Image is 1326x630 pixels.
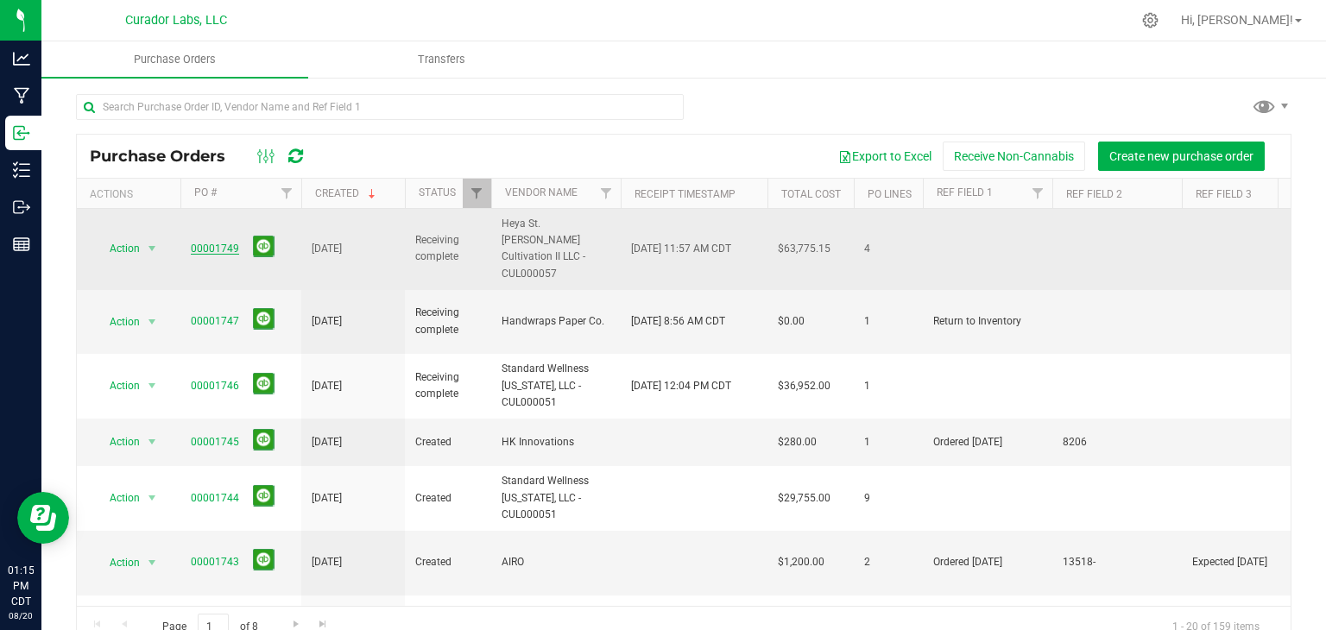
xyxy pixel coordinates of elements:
a: Receipt Timestamp [635,188,736,200]
span: Created [415,554,481,570]
button: Receive Non-Cannabis [943,142,1085,171]
span: 2 [864,554,912,570]
span: select [142,236,163,261]
button: Create new purchase order [1098,142,1265,171]
span: [DATE] [312,313,342,330]
span: Curador Labs, LLC [125,13,227,28]
a: Purchase Orders [41,41,308,78]
a: Vendor Name [505,186,578,198]
span: Action [94,430,141,454]
span: 9 [864,490,912,507]
input: Search Purchase Order ID, Vendor Name and Ref Field 1 [76,94,684,120]
span: $29,755.00 [778,490,830,507]
inline-svg: Inbound [13,124,30,142]
a: 00001744 [191,492,239,504]
a: 00001746 [191,380,239,392]
a: Transfers [308,41,575,78]
span: [DATE] [312,434,342,450]
a: 00001745 [191,436,239,448]
span: AIRO [502,554,610,570]
span: [DATE] 12:04 PM CDT [631,378,731,394]
span: Handwraps Paper Co. [502,313,610,330]
span: Purchase Orders [110,52,239,67]
span: Created [415,434,481,450]
span: Receiving complete [415,369,481,402]
a: Total Cost [781,188,841,200]
span: Receiving complete [415,305,481,337]
a: 00001743 [191,556,239,568]
span: 8206 [1063,434,1171,450]
span: [DATE] [312,241,342,257]
span: Expected [DATE] [1192,554,1301,570]
span: $0.00 [778,313,805,330]
a: Ref Field 2 [1066,188,1122,200]
span: 13518- [1063,554,1171,570]
iframe: Resource center [17,492,69,544]
span: 1 [864,313,912,330]
span: Hi, [PERSON_NAME]! [1181,13,1293,27]
inline-svg: Outbound [13,198,30,216]
span: Transfers [395,52,489,67]
a: 00001749 [191,243,239,255]
span: Receiving complete [415,232,481,265]
span: select [142,374,163,398]
span: [DATE] [312,554,342,570]
span: Action [94,551,141,575]
span: $280.00 [778,434,817,450]
span: 1 [864,434,912,450]
span: [DATE] [312,378,342,394]
span: select [142,486,163,510]
a: Filter [592,179,621,208]
span: select [142,551,163,575]
span: Purchase Orders [90,147,243,166]
a: Ref Field 1 [937,186,993,198]
a: Filter [273,179,301,208]
span: Ordered [DATE] [933,434,1042,450]
span: [DATE] 11:57 AM CDT [631,241,731,257]
span: Created [415,490,481,507]
span: select [142,430,163,454]
span: Create new purchase order [1109,149,1253,163]
span: Heya St. [PERSON_NAME] Cultivation II LLC - CUL000057 [502,216,610,282]
span: 1 [864,378,912,394]
a: 00001747 [191,315,239,327]
a: PO # [194,186,217,198]
span: Standard Wellness [US_STATE], LLC - CUL000051 [502,473,610,523]
a: Status [419,186,456,198]
div: Manage settings [1140,12,1161,28]
p: 08/20 [8,609,34,622]
span: select [142,310,163,334]
span: 4 [864,241,912,257]
a: Ref Field 3 [1196,188,1252,200]
span: [DATE] 8:56 AM CDT [631,313,725,330]
inline-svg: Inventory [13,161,30,179]
a: PO Lines [868,188,912,200]
span: Standard Wellness [US_STATE], LLC - CUL000051 [502,361,610,411]
a: Filter [1024,179,1052,208]
span: Action [94,236,141,261]
p: 01:15 PM CDT [8,563,34,609]
span: Ordered [DATE] [933,554,1042,570]
span: Action [94,486,141,510]
span: $36,952.00 [778,378,830,394]
span: Action [94,374,141,398]
a: Created [315,187,379,199]
span: HK Innovations [502,434,610,450]
span: Return to Inventory [933,313,1042,330]
span: $1,200.00 [778,554,824,570]
a: Filter [463,179,491,208]
inline-svg: Analytics [13,50,30,67]
span: [DATE] [312,490,342,507]
div: Actions [90,188,174,200]
span: $63,775.15 [778,241,830,257]
inline-svg: Reports [13,236,30,253]
inline-svg: Manufacturing [13,87,30,104]
button: Export to Excel [827,142,943,171]
span: Action [94,310,141,334]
